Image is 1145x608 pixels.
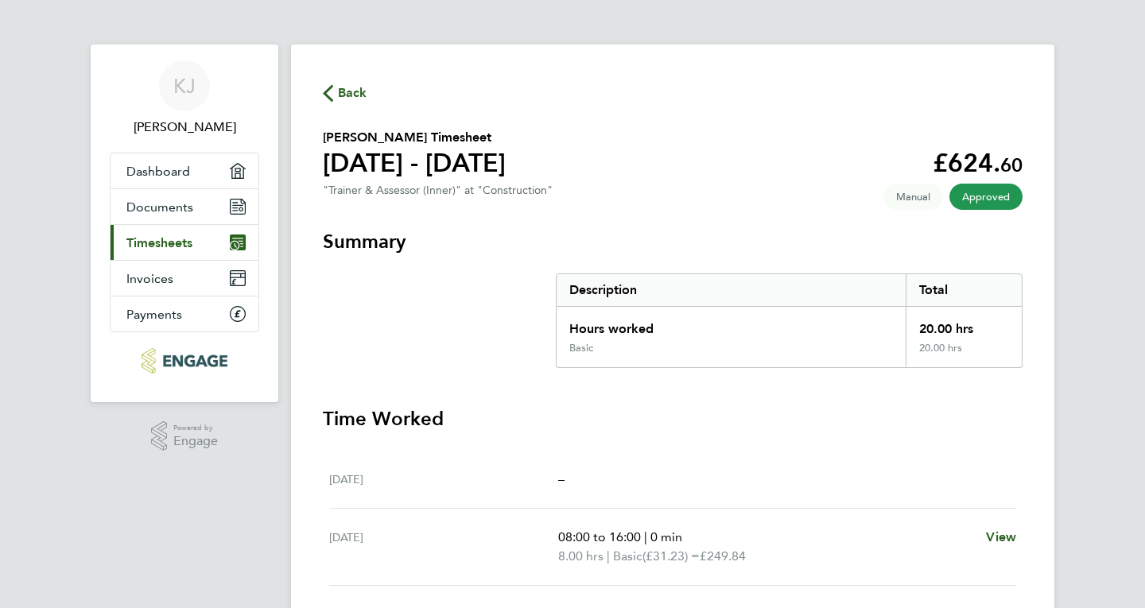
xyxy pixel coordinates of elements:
div: 20.00 hrs [906,342,1022,367]
span: Engage [173,435,218,448]
span: View [986,529,1016,544]
span: Dashboard [126,164,190,179]
span: 60 [1000,153,1023,176]
span: This timesheet was manually created. [883,184,943,210]
span: Basic [613,547,642,566]
span: | [607,548,610,563]
div: Total [906,274,1022,306]
div: "Trainer & Assessor (Inner)" at "Construction" [323,184,553,197]
div: Description [557,274,906,306]
a: Payments [111,296,258,331]
span: Documents [126,199,193,215]
span: 08:00 to 16:00 [558,529,641,544]
span: Back [338,83,367,103]
span: Timesheets [126,235,192,250]
div: 20.00 hrs [906,307,1022,342]
a: Invoices [111,261,258,296]
span: KJ [173,76,196,96]
button: Back [323,83,367,103]
span: £249.84 [700,548,746,563]
div: [DATE] [329,528,558,566]
div: [DATE] [329,470,558,489]
span: This timesheet has been approved. [949,184,1023,210]
span: | [644,529,647,544]
span: Powered by [173,421,218,435]
a: View [986,528,1016,547]
h3: Summary [323,229,1023,254]
h3: Time Worked [323,406,1023,432]
img: morganhunt-logo-retina.png [142,348,227,374]
span: Payments [126,307,182,322]
a: Documents [111,189,258,224]
a: Go to home page [110,348,259,374]
span: 0 min [650,529,682,544]
a: Timesheets [111,225,258,260]
span: (£31.23) = [642,548,700,563]
a: Dashboard [111,153,258,188]
span: Karl Jans [110,118,259,137]
div: Summary [556,273,1023,368]
span: Invoices [126,271,173,286]
span: – [558,471,565,486]
div: Hours worked [557,307,906,342]
a: KJ[PERSON_NAME] [110,60,259,137]
div: Basic [569,342,593,354]
h1: [DATE] - [DATE] [323,147,506,179]
h2: [PERSON_NAME] Timesheet [323,128,506,147]
app-decimal: £624. [933,148,1023,178]
span: 8.00 hrs [558,548,604,563]
nav: Main navigation [91,45,278,402]
a: Powered byEngage [151,421,219,451]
